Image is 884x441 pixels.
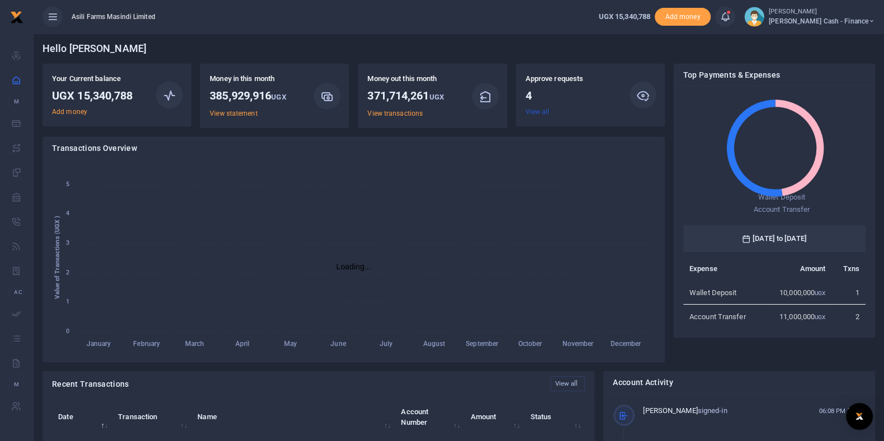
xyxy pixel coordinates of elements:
[52,378,541,390] h4: Recent Transactions
[655,8,711,26] li: Toup your wallet
[271,93,286,101] small: UGX
[67,12,160,22] span: Asili Farms Masindi Limited
[758,193,805,201] span: Wallet Deposit
[10,11,23,24] img: logo-small
[753,205,810,214] span: Account Transfer
[655,12,711,20] a: Add money
[429,93,443,101] small: UGX
[611,340,641,348] tspan: December
[769,7,875,17] small: [PERSON_NAME]
[815,314,825,320] small: UGX
[66,181,69,188] tspan: 5
[66,298,69,306] tspan: 1
[9,92,24,111] li: M
[235,340,250,348] tspan: April
[683,281,764,305] td: Wallet Deposit
[683,257,764,281] th: Expense
[613,376,866,388] h4: Account Activity
[185,340,205,348] tspan: March
[562,340,594,348] tspan: November
[52,400,112,434] th: Date: activate to sort column descending
[87,340,111,348] tspan: January
[66,239,69,246] tspan: 3
[832,305,866,328] td: 2
[643,406,697,415] span: [PERSON_NAME]
[54,216,61,299] text: Value of Transactions (UGX )
[367,87,462,106] h3: 371,714,261
[763,305,831,328] td: 11,000,000
[52,87,147,104] h3: UGX 15,340,788
[594,11,655,22] li: Wallet ballance
[66,269,69,276] tspan: 2
[763,257,831,281] th: Amount
[832,281,866,305] td: 1
[683,305,764,328] td: Account Transfer
[683,225,866,252] h6: [DATE] to [DATE]
[52,142,655,154] h4: Transactions Overview
[526,73,621,85] p: Approve requests
[464,400,524,434] th: Amount: activate to sort column ascending
[52,108,87,116] a: Add money
[846,403,873,430] div: Open Intercom Messenger
[683,69,866,81] h4: Top Payments & Expenses
[819,406,866,416] small: 06:08 PM [DATE]
[744,7,764,27] img: profile-user
[66,210,69,217] tspan: 4
[763,281,831,305] td: 10,000,000
[336,262,371,271] text: Loading...
[52,73,147,85] p: Your Current balance
[643,405,810,417] p: signed-in
[655,8,711,26] span: Add money
[769,16,875,26] span: [PERSON_NAME] Cash - Finance
[526,108,550,116] a: View all
[9,283,24,301] li: Ac
[367,73,462,85] p: Money out this month
[518,340,542,348] tspan: October
[9,375,24,393] li: M
[380,340,393,348] tspan: July
[832,257,866,281] th: Txns
[599,12,650,21] span: UGX 15,340,788
[550,376,585,391] a: View all
[210,73,305,85] p: Money in this month
[10,12,23,21] a: logo-small logo-large logo-large
[284,340,297,348] tspan: May
[210,110,257,117] a: View statement
[42,42,875,55] h4: Hello [PERSON_NAME]
[599,11,650,22] a: UGX 15,340,788
[423,340,446,348] tspan: August
[133,340,160,348] tspan: February
[524,400,585,434] th: Status: activate to sort column ascending
[815,290,825,296] small: UGX
[112,400,191,434] th: Transaction: activate to sort column ascending
[191,400,395,434] th: Name: activate to sort column ascending
[744,7,875,27] a: profile-user [PERSON_NAME] [PERSON_NAME] Cash - Finance
[395,400,464,434] th: Account Number: activate to sort column ascending
[66,328,69,335] tspan: 0
[466,340,499,348] tspan: September
[330,340,346,348] tspan: June
[210,87,305,106] h3: 385,929,916
[367,110,423,117] a: View transactions
[526,87,621,104] h3: 4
